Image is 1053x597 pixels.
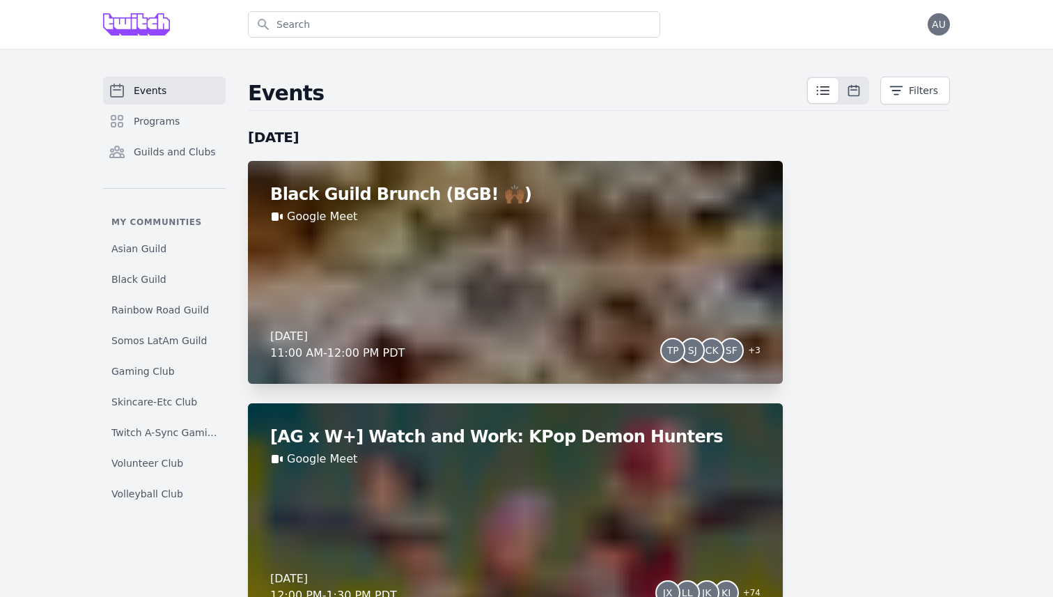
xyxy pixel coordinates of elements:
[134,84,166,98] span: Events
[103,420,226,445] a: Twitch A-Sync Gaming (TAG) Club
[248,81,806,106] h2: Events
[103,451,226,476] a: Volunteer Club
[726,346,738,355] span: SF
[103,77,226,506] nav: Sidebar
[248,11,660,38] input: Search
[134,114,180,128] span: Programs
[880,77,950,104] button: Filters
[688,346,697,355] span: SJ
[740,342,760,362] span: + 3
[103,13,170,36] img: Grove
[705,346,719,355] span: CK
[103,328,226,353] a: Somos LatAm Guild
[270,183,760,206] h2: Black Guild Brunch (BGB! 🙌🏾)
[111,364,175,378] span: Gaming Club
[103,217,226,228] p: My communities
[103,359,226,384] a: Gaming Club
[103,107,226,135] a: Programs
[111,395,197,409] span: Skincare-Etc Club
[103,389,226,414] a: Skincare-Etc Club
[103,481,226,506] a: Volleyball Club
[932,20,946,29] span: AU
[103,297,226,323] a: Rainbow Road Guild
[111,426,217,440] span: Twitch A-Sync Gaming (TAG) Club
[103,236,226,261] a: Asian Guild
[134,145,216,159] span: Guilds and Clubs
[103,77,226,104] a: Events
[111,303,209,317] span: Rainbow Road Guild
[270,328,405,362] div: [DATE] 11:00 AM - 12:00 PM PDT
[103,267,226,292] a: Black Guild
[248,161,783,384] a: Black Guild Brunch (BGB! 🙌🏾)Google Meet[DATE]11:00 AM-12:00 PM PDTTPSJCKSF+3
[103,138,226,166] a: Guilds and Clubs
[667,346,679,355] span: TP
[287,208,357,225] a: Google Meet
[287,451,357,467] a: Google Meet
[928,13,950,36] button: AU
[111,272,166,286] span: Black Guild
[111,487,183,501] span: Volleyball Club
[111,242,166,256] span: Asian Guild
[111,334,207,348] span: Somos LatAm Guild
[248,127,783,147] h2: [DATE]
[270,426,760,448] h2: [AG x W+] Watch and Work: KPop Demon Hunters
[111,456,183,470] span: Volunteer Club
